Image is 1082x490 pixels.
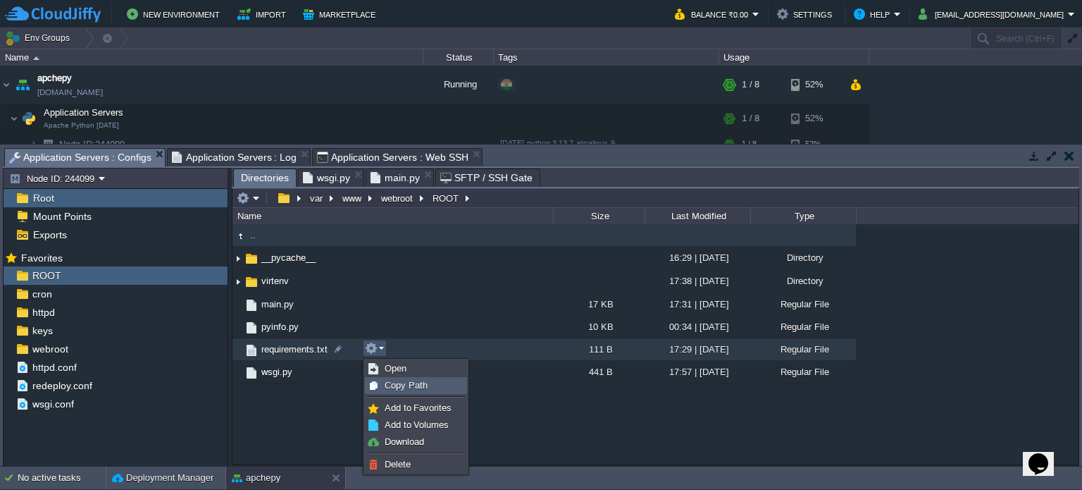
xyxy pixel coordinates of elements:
[554,208,645,224] div: Size
[42,107,125,118] a: Application ServersApache Python [DATE]
[791,133,837,155] div: 52%
[10,104,18,133] img: AMDAwAAAACH5BAEAAAAALAAAAAABAAEAAAICRAEAOw==
[385,403,452,413] span: Add to Favorites
[645,338,750,360] div: 17:29 | [DATE]
[30,228,69,241] a: Exports
[37,71,72,85] a: apchepy
[58,138,127,150] a: Node ID:244099
[791,66,837,104] div: 52%
[317,149,468,166] span: Application Servers : Web SSH
[248,229,258,241] a: ..
[553,338,645,360] div: 111 B
[366,361,466,376] a: Open
[5,28,75,48] button: Env Groups
[742,133,757,155] div: 1 / 8
[259,343,330,355] a: requirements.txt
[385,380,428,391] span: Copy Path
[645,270,750,292] div: 17:38 | [DATE]
[37,85,103,99] a: [DOMAIN_NAME]
[244,274,259,290] img: AMDAwAAAACH5BAEAAAAALAAAAAABAAEAAAICRAEAOw==
[385,436,424,447] span: Download
[232,247,244,269] img: AMDAwAAAACH5BAEAAAAALAAAAAABAAEAAAICRAEAOw==
[127,6,224,23] button: New Environment
[366,169,434,186] li: /var/www/webroot/ROOT/main.py
[18,252,65,264] span: Favorites
[30,210,94,223] a: Mount Points
[30,361,79,374] a: httpd.conf
[33,56,39,60] img: AMDAwAAAACH5BAEAAAAALAAAAAABAAEAAAICRAEAOw==
[750,338,856,360] div: Regular File
[259,321,301,333] a: pyinfo.py
[340,192,365,204] button: www
[30,269,63,282] a: ROOT
[19,104,39,133] img: AMDAwAAAACH5BAEAAAAALAAAAAABAAEAAAICRAEAOw==
[298,169,364,186] li: /var/www/webroot/ROOT/wsgi.py
[18,467,106,489] div: No active tasks
[30,192,56,204] a: Root
[259,275,291,287] a: virtenv
[18,252,65,264] a: Favorites
[42,106,125,118] span: Application Servers
[30,398,76,410] a: wsgi.conf
[232,338,244,360] img: AMDAwAAAACH5BAEAAAAALAAAAAABAAEAAAICRAEAOw==
[30,288,54,300] a: cron
[750,270,856,292] div: Directory
[244,365,259,381] img: AMDAwAAAACH5BAEAAAAALAAAAAABAAEAAAICRAEAOw==
[234,208,553,224] div: Name
[232,361,244,383] img: AMDAwAAAACH5BAEAAAAALAAAAAABAAEAAAICRAEAOw==
[854,6,894,23] button: Help
[645,316,750,338] div: 00:34 | [DATE]
[645,247,750,269] div: 16:29 | [DATE]
[58,138,127,150] span: 244099
[553,293,645,315] div: 17 KB
[366,417,466,433] a: Add to Volumes
[244,343,259,358] img: AMDAwAAAACH5BAEAAAAALAAAAAABAAEAAAICRAEAOw==
[553,316,645,338] div: 10 KB
[232,228,248,244] img: AMDAwAAAACH5BAEAAAAALAAAAAABAAEAAAICRAEAOw==
[44,121,119,130] span: Apache Python [DATE]
[371,169,420,186] span: main.py
[232,293,244,315] img: AMDAwAAAACH5BAEAAAAALAAAAAABAAEAAAICRAEAOw==
[752,208,856,224] div: Type
[750,316,856,338] div: Regular File
[232,188,1078,208] input: Click to enter the path
[385,419,449,430] span: Add to Volumes
[259,366,294,378] span: wsgi.py
[308,192,326,204] button: var
[30,343,70,355] a: webroot
[553,361,645,383] div: 441 B
[9,149,151,166] span: Application Servers : Configs
[232,271,244,293] img: AMDAwAAAACH5BAEAAAAALAAAAAABAAEAAAICRAEAOw==
[237,6,290,23] button: Import
[259,252,318,264] a: __pycache__
[424,49,493,66] div: Status
[30,324,55,337] a: keys
[366,457,466,472] a: Delete
[244,320,259,336] img: AMDAwAAAACH5BAEAAAAALAAAAAABAAEAAAICRAEAOw==
[9,172,99,185] button: Node ID: 244099
[232,316,244,338] img: AMDAwAAAACH5BAEAAAAALAAAAAABAAEAAAICRAEAOw==
[303,169,350,186] span: wsgi.py
[30,379,94,392] a: redeploy.conf
[645,293,750,315] div: 17:31 | [DATE]
[244,298,259,313] img: AMDAwAAAACH5BAEAAAAALAAAAAABAAEAAAICRAEAOw==
[172,149,297,166] span: Application Servers : Log
[366,400,466,416] a: Add to Favorites
[259,298,296,310] span: main.py
[30,306,57,319] a: httpd
[742,66,759,104] div: 1 / 8
[38,133,58,155] img: AMDAwAAAACH5BAEAAAAALAAAAAABAAEAAAICRAEAOw==
[1,49,423,66] div: Name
